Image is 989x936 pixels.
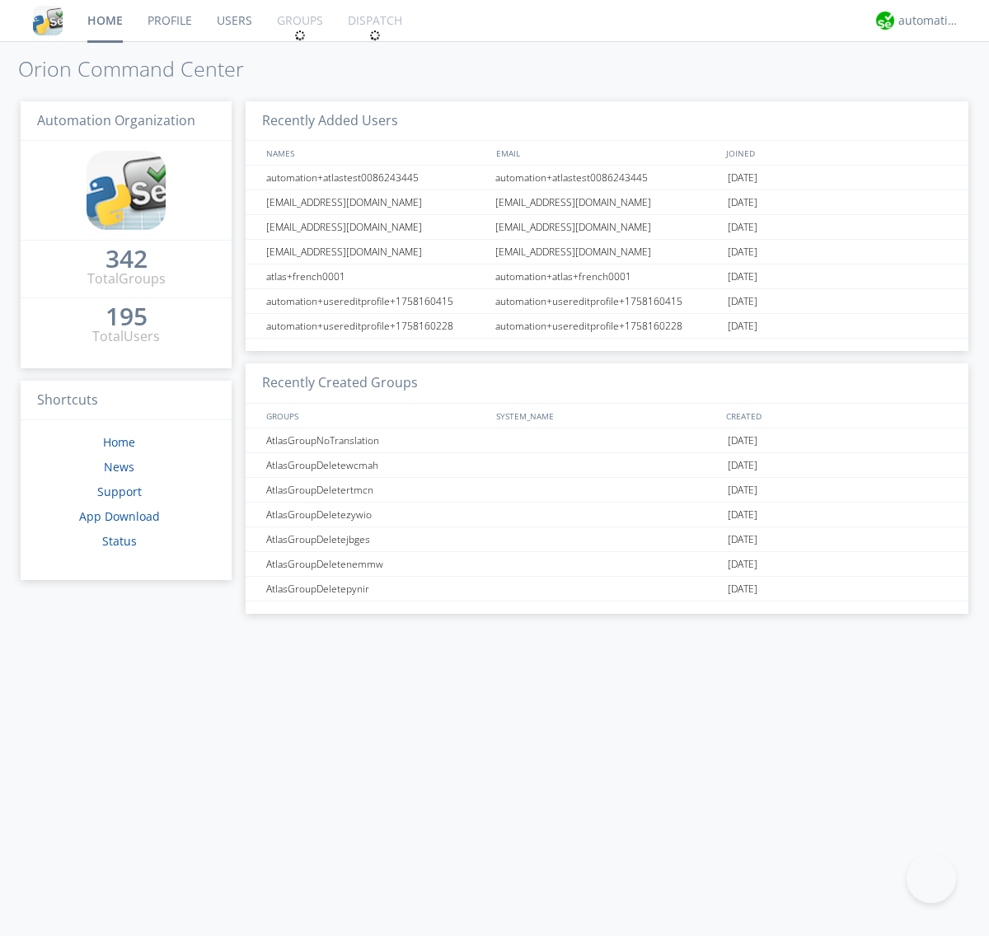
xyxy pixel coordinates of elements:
a: [EMAIL_ADDRESS][DOMAIN_NAME][EMAIL_ADDRESS][DOMAIN_NAME][DATE] [246,215,968,240]
a: automation+usereditprofile+1758160415automation+usereditprofile+1758160415[DATE] [246,289,968,314]
a: Support [97,484,142,499]
div: [EMAIL_ADDRESS][DOMAIN_NAME] [262,240,490,264]
span: [DATE] [728,527,757,552]
img: cddb5a64eb264b2086981ab96f4c1ba7 [33,6,63,35]
h3: Recently Added Users [246,101,968,142]
div: NAMES [262,141,488,165]
a: AtlasGroupDeletejbges[DATE] [246,527,968,552]
a: 342 [105,250,148,269]
div: [EMAIL_ADDRESS][DOMAIN_NAME] [491,240,724,264]
img: d2d01cd9b4174d08988066c6d424eccd [876,12,894,30]
div: [EMAIL_ADDRESS][DOMAIN_NAME] [262,190,490,214]
div: [EMAIL_ADDRESS][DOMAIN_NAME] [491,215,724,239]
a: Status [102,533,137,549]
h3: Recently Created Groups [246,363,968,404]
span: [DATE] [728,453,757,478]
div: automation+atlas+french0001 [491,264,724,288]
img: cddb5a64eb264b2086981ab96f4c1ba7 [87,151,166,230]
div: 195 [105,308,148,325]
div: AtlasGroupNoTranslation [262,428,490,452]
div: 342 [105,250,148,267]
a: automation+usereditprofile+1758160228automation+usereditprofile+1758160228[DATE] [246,314,968,339]
div: Total Groups [87,269,166,288]
span: [DATE] [728,428,757,453]
div: automation+atlas [898,12,960,29]
span: [DATE] [728,503,757,527]
span: [DATE] [728,478,757,503]
a: AtlasGroupDeletenemmw[DATE] [246,552,968,577]
div: AtlasGroupDeletepynir [262,577,490,601]
div: AtlasGroupDeletezywio [262,503,490,526]
a: [EMAIL_ADDRESS][DOMAIN_NAME][EMAIL_ADDRESS][DOMAIN_NAME][DATE] [246,240,968,264]
a: AtlasGroupDeletertmcn[DATE] [246,478,968,503]
img: spin.svg [294,30,306,41]
div: automation+usereditprofile+1758160228 [491,314,724,338]
a: AtlasGroupNoTranslation[DATE] [246,428,968,453]
div: automation+atlastest0086243445 [262,166,490,190]
a: Home [103,434,135,450]
a: News [104,459,134,475]
div: JOINED [722,141,953,165]
span: [DATE] [728,314,757,339]
div: automation+usereditprofile+1758160415 [491,289,724,313]
div: EMAIL [492,141,722,165]
div: automation+atlastest0086243445 [491,166,724,190]
div: AtlasGroupDeletejbges [262,527,490,551]
div: Total Users [92,327,160,346]
iframe: Toggle Customer Support [907,854,956,903]
div: atlas+french0001 [262,264,490,288]
div: GROUPS [262,404,488,428]
div: CREATED [722,404,953,428]
div: [EMAIL_ADDRESS][DOMAIN_NAME] [491,190,724,214]
img: spin.svg [369,30,381,41]
div: [EMAIL_ADDRESS][DOMAIN_NAME] [262,215,490,239]
span: [DATE] [728,190,757,215]
span: [DATE] [728,215,757,240]
div: automation+usereditprofile+1758160228 [262,314,490,338]
span: Automation Organization [37,111,195,129]
div: AtlasGroupDeletenemmw [262,552,490,576]
span: [DATE] [728,552,757,577]
span: [DATE] [728,240,757,264]
span: [DATE] [728,577,757,601]
a: automation+atlastest0086243445automation+atlastest0086243445[DATE] [246,166,968,190]
a: atlas+french0001automation+atlas+french0001[DATE] [246,264,968,289]
h3: Shortcuts [21,381,232,421]
div: automation+usereditprofile+1758160415 [262,289,490,313]
a: AtlasGroupDeletezywio[DATE] [246,503,968,527]
a: 195 [105,308,148,327]
span: [DATE] [728,166,757,190]
a: [EMAIL_ADDRESS][DOMAIN_NAME][EMAIL_ADDRESS][DOMAIN_NAME][DATE] [246,190,968,215]
a: App Download [79,508,160,524]
span: [DATE] [728,264,757,289]
a: AtlasGroupDeletepynir[DATE] [246,577,968,601]
div: AtlasGroupDeletertmcn [262,478,490,502]
div: AtlasGroupDeletewcmah [262,453,490,477]
a: AtlasGroupDeletewcmah[DATE] [246,453,968,478]
div: SYSTEM_NAME [492,404,722,428]
span: [DATE] [728,289,757,314]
